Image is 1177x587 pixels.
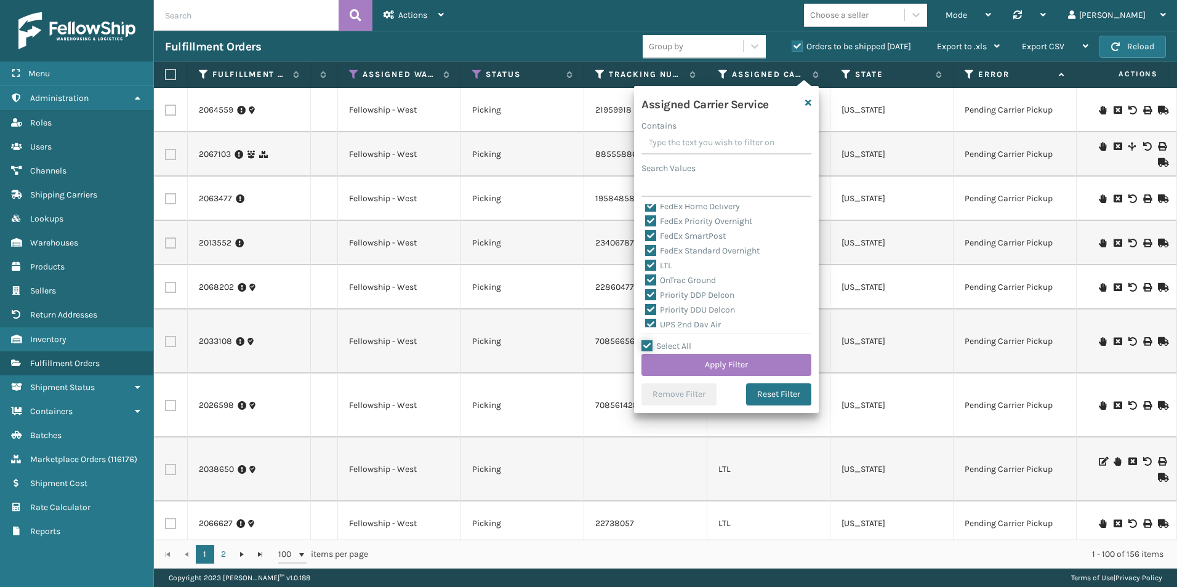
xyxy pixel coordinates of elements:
i: Cancel Fulfillment Order [1114,401,1121,410]
a: 2063477 [199,193,232,205]
label: FedEx Home Delivery [645,201,740,212]
button: Reset Filter [746,383,811,405]
i: Print BOL [1158,142,1165,151]
span: Actions [398,10,427,20]
i: Cancel Fulfillment Order [1114,194,1121,203]
a: 2026598 [199,399,234,412]
span: Channels [30,166,66,176]
td: LTL [707,437,830,501]
a: 2066627 [199,517,233,530]
i: Print BOL [1143,401,1151,410]
td: [US_STATE] [830,177,954,221]
span: Containers [30,406,73,417]
i: On Hold [1099,337,1106,346]
td: [US_STATE] [830,501,954,546]
td: Fellowship - West [338,373,461,437]
label: FedEx Standard Overnight [645,246,760,256]
i: Mark as Shipped [1158,158,1165,167]
div: | [1071,569,1162,587]
button: Remove Filter [641,383,717,405]
i: Void BOL [1128,283,1136,292]
i: On Hold [1099,106,1106,114]
span: Users [30,142,52,152]
td: [US_STATE] [830,221,954,265]
i: On Hold [1099,194,1106,203]
i: Void BOL [1143,457,1151,466]
a: 2033108 [199,335,232,348]
i: On Hold [1099,283,1106,292]
span: Export to .xls [937,41,987,52]
td: Pending Carrier Pickup [954,437,1077,501]
i: Void BOL [1128,337,1136,346]
label: Assigned Warehouse [363,69,437,80]
h3: Fulfillment Orders [165,39,261,54]
i: Cancel Fulfillment Order [1114,142,1121,151]
div: Choose a seller [810,9,869,22]
label: State [855,69,930,80]
span: Inventory [30,334,66,345]
span: Go to the next page [237,549,247,559]
a: Privacy Policy [1115,573,1162,582]
td: Pending Carrier Pickup [954,265,1077,309]
td: Fellowship - West [338,221,461,265]
i: Mark as Shipped [1158,519,1165,528]
td: Pending Carrier Pickup [954,501,1077,546]
i: Cancel Fulfillment Order [1114,337,1121,346]
td: Fellowship - West [338,501,461,546]
td: Picking [461,132,584,177]
span: Lookups [30,214,63,224]
label: Priority DDP Delcon [645,290,734,300]
td: Picking [461,437,584,501]
i: Mark as Shipped [1158,106,1165,114]
i: Cancel Fulfillment Order [1114,106,1121,114]
i: On Hold [1114,457,1121,466]
label: Assigned Carrier Service [732,69,806,80]
i: Print BOL [1143,337,1151,346]
td: Fellowship - West [338,309,461,373]
label: Tracking Number [609,69,683,80]
span: Warehouses [30,238,78,248]
span: items per page [278,545,368,564]
label: Error [978,69,1053,80]
span: Actions [1080,64,1165,84]
td: 88555886 [584,132,707,177]
a: 2064559 [199,104,233,116]
td: 2340678711 [584,221,707,265]
i: Mark as Shipped [1158,283,1165,292]
td: Pending Carrier Pickup [954,177,1077,221]
i: Mark as Shipped [1158,473,1165,482]
i: Print BOL [1158,457,1165,466]
td: 708566567 [584,309,707,373]
span: Marketplace Orders [30,454,106,465]
span: Mode [946,10,967,20]
td: 21959918 [584,88,707,132]
td: Fellowship - West [338,437,461,501]
span: Export CSV [1022,41,1064,52]
i: Split Fulfillment Order [1128,142,1136,151]
i: Void BOL [1128,401,1136,410]
td: [US_STATE] [830,373,954,437]
i: Print BOL [1143,194,1151,203]
label: Select All [641,341,691,351]
i: Mark as Shipped [1158,194,1165,203]
i: On Hold [1099,142,1106,151]
div: Group by [649,40,683,53]
td: Fellowship - West [338,265,461,309]
label: FedEx Priority Overnight [645,216,752,226]
i: Void BOL [1143,142,1151,151]
div: 1 - 100 of 156 items [385,548,1163,561]
td: [US_STATE] [830,88,954,132]
span: Menu [28,68,50,79]
i: Cancel Fulfillment Order [1114,519,1121,528]
label: Contains [641,119,677,132]
p: Copyright 2023 [PERSON_NAME]™ v 1.0.188 [169,569,310,587]
span: ( 116176 ) [108,454,137,465]
span: Go to the last page [255,549,265,559]
label: Search Values [641,162,696,175]
td: Picking [461,88,584,132]
a: 2013552 [199,237,231,249]
td: 708561428 [584,373,707,437]
i: Edit [1099,457,1106,466]
td: Picking [461,373,584,437]
span: Batches [30,430,62,441]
